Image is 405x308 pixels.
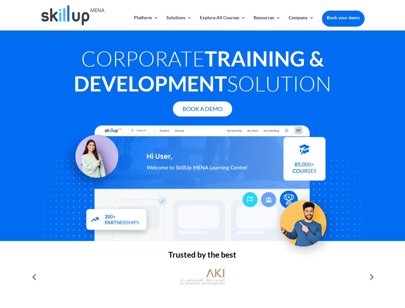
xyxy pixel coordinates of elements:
[298,239,405,308] iframe: Chat Widget
[254,15,281,30] a: Resources
[166,15,192,30] a: Solutions
[80,203,154,238] img: Partners - SkillUp Mena
[60,127,125,192] img: Learning Management Solution - SkillUp
[40,46,364,99] h1: Corporate Solution
[180,266,225,288] img: al khayyat investments logo
[289,15,314,30] a: Company
[74,46,324,96] strong: Training & Development
[200,15,246,30] a: Explore All Courses
[173,101,232,116] a: Book A Demo
[41,5,104,25] img: Skillup Mena
[283,140,325,183] img: Courses library - SkillUp MENA
[134,15,158,30] a: Platform
[322,11,365,25] a: Book your demo
[271,187,342,258] img: Upskill your workforce - SkillUp
[40,251,364,262] h2: Trusted by the best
